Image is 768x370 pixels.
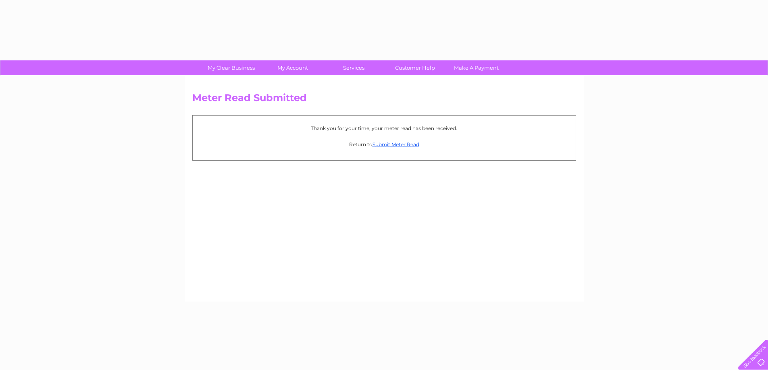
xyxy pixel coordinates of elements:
p: Thank you for your time, your meter read has been received. [197,124,572,132]
a: Make A Payment [443,60,510,75]
a: My Account [259,60,326,75]
h2: Meter Read Submitted [192,92,576,107]
a: Services [321,60,387,75]
a: My Clear Business [198,60,264,75]
p: Return to [197,141,572,148]
a: Submit Meter Read [373,141,419,147]
a: Customer Help [382,60,448,75]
